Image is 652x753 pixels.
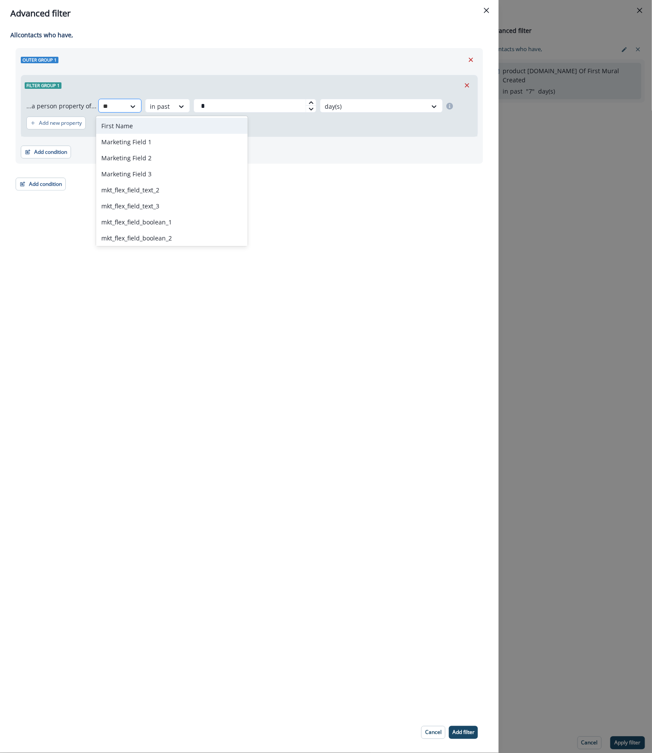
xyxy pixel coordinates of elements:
[421,726,445,739] button: Cancel
[96,214,248,230] div: mkt_flex_field_boolean_1
[96,134,248,150] div: Marketing Field 1
[460,79,474,92] button: Remove
[96,118,248,134] div: First Name
[480,3,494,17] button: Close
[449,726,478,739] button: Add filter
[16,178,66,191] button: Add condition
[10,30,483,39] p: All contact s who have,
[425,730,442,736] p: Cancel
[26,117,86,130] button: Add new property
[39,120,82,126] p: Add new property
[21,57,58,63] span: Outer group 1
[96,198,248,214] div: mkt_flex_field_text_3
[96,182,248,198] div: mkt_flex_field_text_2
[10,7,488,20] div: Advanced filter
[96,150,248,166] div: Marketing Field 2
[452,730,474,736] p: Add filter
[464,53,478,66] button: Remove
[21,146,71,159] button: Add condition
[96,166,248,182] div: Marketing Field 3
[96,230,248,246] div: mkt_flex_field_boolean_2
[25,82,61,89] span: Filter group 1
[26,101,97,110] p: ...a person property of...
